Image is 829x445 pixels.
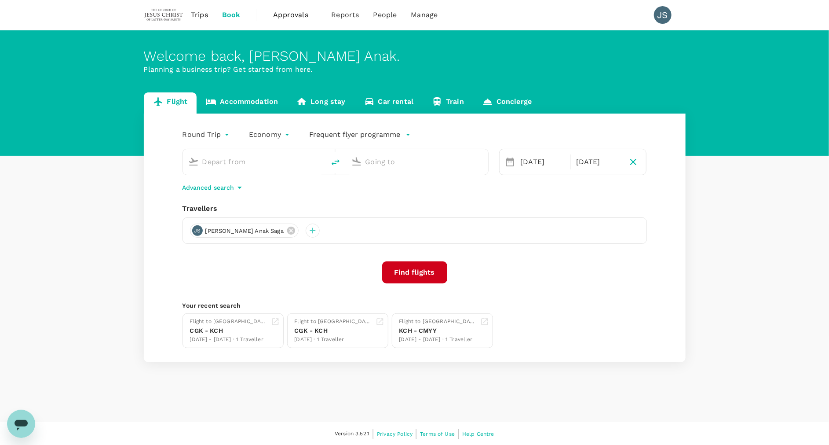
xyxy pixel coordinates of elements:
[462,429,494,439] a: Help Centre
[144,64,686,75] p: Planning a business trip? Get started from here.
[190,317,267,326] div: Flight to [GEOGRAPHIC_DATA]
[654,6,672,24] div: JS
[377,429,413,439] a: Privacy Policy
[573,153,624,171] div: [DATE]
[319,161,321,162] button: Open
[183,182,245,193] button: Advanced search
[423,92,473,114] a: Train
[355,92,423,114] a: Car rental
[222,10,241,20] span: Book
[144,92,197,114] a: Flight
[183,301,647,310] p: Your recent search
[399,317,477,326] div: Flight to [GEOGRAPHIC_DATA]
[190,335,267,344] div: [DATE] - [DATE] · 1 Traveller
[517,153,569,171] div: [DATE]
[295,326,372,335] div: CGK - KCH
[192,225,203,236] div: JS
[377,431,413,437] span: Privacy Policy
[482,161,484,162] button: Open
[295,317,372,326] div: Flight to [GEOGRAPHIC_DATA]
[411,10,438,20] span: Manage
[200,227,289,235] span: [PERSON_NAME] Anak Saga
[462,431,494,437] span: Help Centre
[420,429,455,439] a: Terms of Use
[190,224,299,238] div: JS[PERSON_NAME] Anak Saga
[183,203,647,214] div: Travellers
[332,10,359,20] span: Reports
[274,10,318,20] span: Approvals
[382,261,447,283] button: Find flights
[7,410,35,438] iframe: Button to launch messaging window
[190,326,267,335] div: CGK - KCH
[309,129,400,140] p: Frequent flyer programme
[183,183,234,192] p: Advanced search
[309,129,411,140] button: Frequent flyer programme
[335,430,369,438] span: Version 3.52.1
[144,5,184,25] img: The Malaysian Church of Jesus Christ of Latter-day Saints
[197,92,287,114] a: Accommodation
[191,10,208,20] span: Trips
[365,155,470,169] input: Going to
[287,92,354,114] a: Long stay
[399,326,477,335] div: KCH - CMYY
[144,48,686,64] div: Welcome back , [PERSON_NAME] Anak .
[249,128,292,142] div: Economy
[183,128,232,142] div: Round Trip
[473,92,541,114] a: Concierge
[325,152,346,173] button: delete
[373,10,397,20] span: People
[399,335,477,344] div: [DATE] - [DATE] · 1 Traveller
[202,155,307,169] input: Depart from
[295,335,372,344] div: [DATE] · 1 Traveller
[420,431,455,437] span: Terms of Use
